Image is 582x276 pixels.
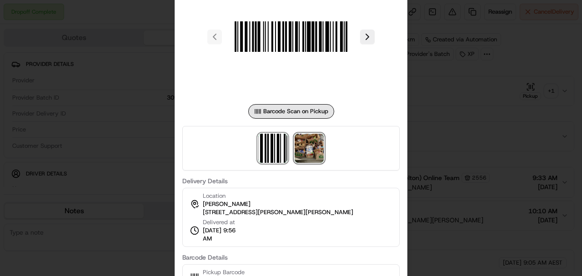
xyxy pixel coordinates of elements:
[258,134,287,163] img: barcode_scan_on_pickup image
[182,178,400,184] label: Delivery Details
[182,254,400,261] label: Barcode Details
[295,134,324,163] img: photo_proof_of_delivery image
[203,192,226,200] span: Location
[248,104,334,119] div: Barcode Scan on Pickup
[203,208,353,216] span: [STREET_ADDRESS][PERSON_NAME][PERSON_NAME]
[203,226,245,243] span: [DATE] 9:56 AM
[203,200,251,208] span: [PERSON_NAME]
[203,218,245,226] span: Delivered at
